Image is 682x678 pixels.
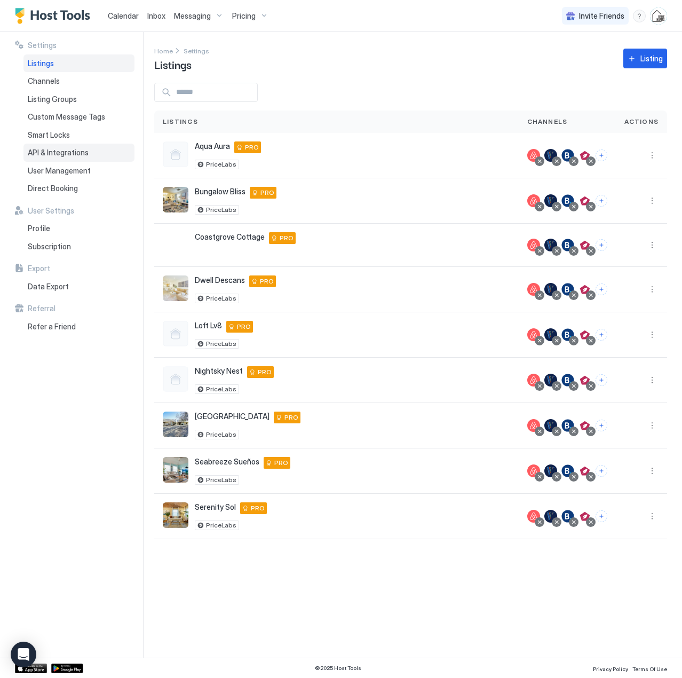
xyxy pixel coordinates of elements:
[15,664,47,673] a: App Store
[195,366,243,376] span: Nightsky Nest
[195,141,230,151] span: Aqua Aura
[163,117,199,127] span: Listings
[596,374,607,386] button: Connect channels
[23,90,134,108] a: Listing Groups
[154,45,173,56] div: Breadcrumb
[280,233,294,243] span: PRO
[15,8,95,24] a: Host Tools Logo
[260,188,274,198] span: PRO
[28,41,57,50] span: Settings
[51,664,83,673] a: Google Play Store
[163,457,188,483] div: listing image
[28,304,55,313] span: Referral
[596,465,607,477] button: Connect channels
[646,149,659,162] button: More options
[596,420,607,431] button: Connect channels
[23,54,134,73] a: Listings
[593,666,628,672] span: Privacy Policy
[147,10,165,21] a: Inbox
[646,419,659,432] div: menu
[23,72,134,90] a: Channels
[195,457,259,467] span: Seabreeze Sueños
[646,283,659,296] div: menu
[632,666,667,672] span: Terms Of Use
[195,275,245,285] span: Dwell Descans
[163,502,188,528] div: listing image
[284,413,298,422] span: PRO
[596,510,607,522] button: Connect channels
[23,126,134,144] a: Smart Locks
[28,166,91,176] span: User Management
[28,206,74,216] span: User Settings
[28,148,89,157] span: API & Integrations
[632,663,667,674] a: Terms Of Use
[646,328,659,341] button: More options
[154,47,173,55] span: Home
[260,277,274,286] span: PRO
[147,11,165,20] span: Inbox
[184,45,209,56] a: Settings
[163,412,188,437] div: listing image
[633,10,646,22] div: menu
[163,232,188,258] div: listing image
[195,412,269,421] span: [GEOGRAPHIC_DATA]
[195,502,236,512] span: Serenity Sol
[28,224,50,233] span: Profile
[108,10,139,21] a: Calendar
[646,419,659,432] button: More options
[184,45,209,56] div: Breadcrumb
[258,367,272,377] span: PRO
[23,219,134,238] a: Profile
[28,112,105,122] span: Custom Message Tags
[28,94,77,104] span: Listing Groups
[172,83,257,101] input: Input Field
[596,283,607,295] button: Connect channels
[28,242,71,251] span: Subscription
[195,187,245,196] span: Bungalow Bliss
[596,239,607,251] button: Connect channels
[646,510,659,523] button: More options
[23,108,134,126] a: Custom Message Tags
[593,663,628,674] a: Privacy Policy
[28,130,70,140] span: Smart Locks
[646,239,659,251] div: menu
[174,11,211,21] span: Messaging
[23,278,134,296] a: Data Export
[154,56,192,72] span: Listings
[646,464,659,477] button: More options
[28,264,50,273] span: Export
[646,194,659,207] div: menu
[274,458,288,468] span: PRO
[245,143,259,152] span: PRO
[646,194,659,207] button: More options
[646,464,659,477] div: menu
[527,117,568,127] span: Channels
[640,53,663,64] div: Listing
[650,7,667,25] div: User profile
[237,322,251,332] span: PRO
[23,179,134,198] a: Direct Booking
[646,149,659,162] div: menu
[579,11,624,21] span: Invite Friends
[23,144,134,162] a: API & Integrations
[195,321,222,330] span: Loft Lv8
[108,11,139,20] span: Calendar
[646,374,659,387] div: menu
[163,275,188,301] div: listing image
[623,49,667,68] button: Listing
[646,283,659,296] button: More options
[646,239,659,251] button: More options
[596,149,607,161] button: Connect channels
[154,45,173,56] a: Home
[251,503,265,513] span: PRO
[646,328,659,341] div: menu
[23,238,134,256] a: Subscription
[28,59,54,68] span: Listings
[184,47,209,55] span: Settings
[23,162,134,180] a: User Management
[11,642,36,667] div: Open Intercom Messenger
[28,76,60,86] span: Channels
[232,11,256,21] span: Pricing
